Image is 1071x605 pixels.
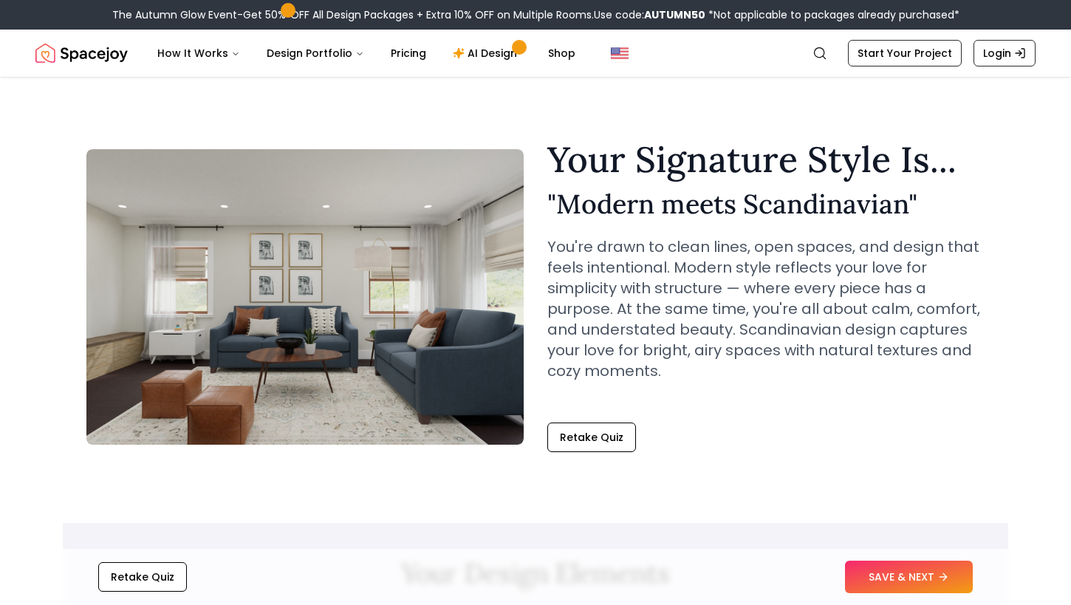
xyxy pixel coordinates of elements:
[35,38,128,68] a: Spacejoy
[379,38,438,68] a: Pricing
[644,7,705,22] b: AUTUMN50
[98,562,187,592] button: Retake Quiz
[146,38,252,68] button: How It Works
[974,40,1036,66] a: Login
[441,38,533,68] a: AI Design
[112,7,959,22] div: The Autumn Glow Event-Get 50% OFF All Design Packages + Extra 10% OFF on Multiple Rooms.
[547,142,985,177] h1: Your Signature Style Is...
[35,38,128,68] img: Spacejoy Logo
[705,7,959,22] span: *Not applicable to packages already purchased*
[255,38,376,68] button: Design Portfolio
[848,40,962,66] a: Start Your Project
[547,189,985,219] h2: " Modern meets Scandinavian "
[845,561,973,593] button: SAVE & NEXT
[594,7,705,22] span: Use code:
[86,149,524,445] img: Modern meets Scandinavian Style Example
[536,38,587,68] a: Shop
[35,30,1036,77] nav: Global
[547,423,636,452] button: Retake Quiz
[146,38,587,68] nav: Main
[611,44,629,62] img: United States
[547,236,985,381] p: You're drawn to clean lines, open spaces, and design that feels intentional. Modern style reflect...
